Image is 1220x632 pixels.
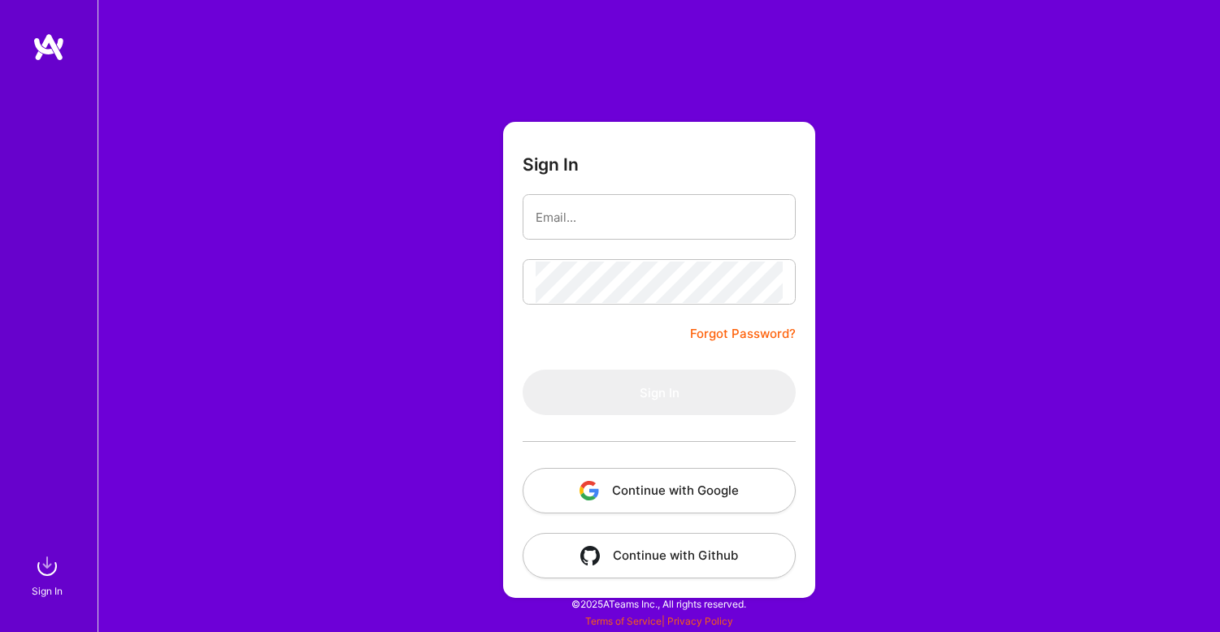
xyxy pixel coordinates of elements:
[580,546,600,565] img: icon
[536,197,783,238] input: Email...
[690,324,796,344] a: Forgot Password?
[585,615,662,627] a: Terms of Service
[523,468,796,513] button: Continue with Google
[523,154,579,175] h3: Sign In
[32,582,63,600] div: Sign In
[580,481,599,500] img: icon
[523,533,796,578] button: Continue with Github
[667,615,733,627] a: Privacy Policy
[33,32,65,62] img: logo
[34,550,63,600] a: sign inSign In
[585,615,733,627] span: |
[98,583,1220,624] div: © 2025 ATeams Inc., All rights reserved.
[31,550,63,582] img: sign in
[523,370,796,415] button: Sign In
